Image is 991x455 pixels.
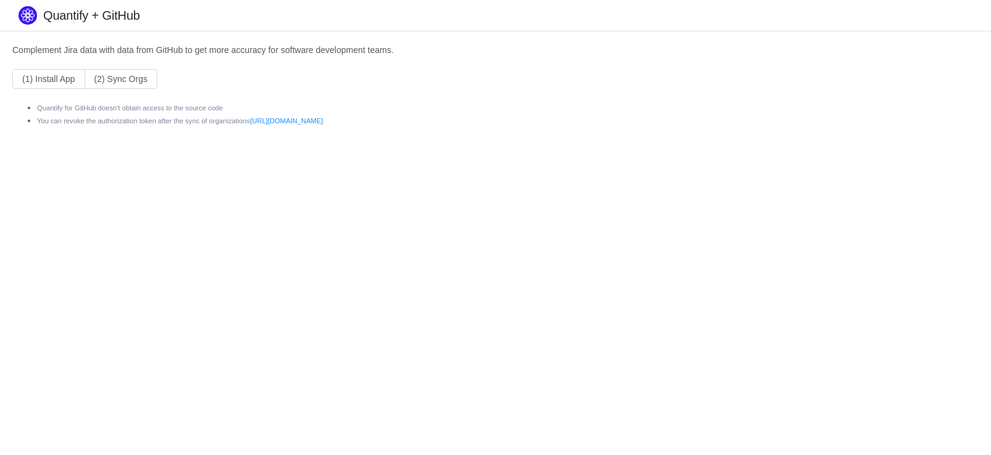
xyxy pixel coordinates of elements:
h2: Quantify + GitHub [43,6,878,25]
button: (1) Install App [12,69,85,89]
small: Quantify for GitHub doesn't obtain access to the source code [37,104,223,112]
img: Quantify [19,6,37,25]
p: Complement Jira data with data from GitHub to get more accuracy for software development teams. [12,44,979,57]
small: You can revoke the authorization token after the sync of organizations [37,117,323,125]
a: [URL][DOMAIN_NAME] [250,117,323,125]
button: (2) Sync Orgs [85,69,157,89]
